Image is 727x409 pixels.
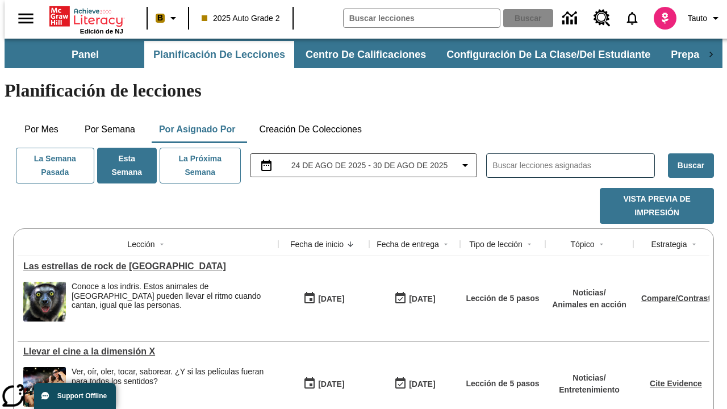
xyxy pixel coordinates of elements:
[683,8,727,28] button: Perfil/Configuración
[127,239,154,250] div: Lección
[80,28,123,35] span: Edición de NJ
[28,41,142,68] button: Panel
[409,292,435,306] div: [DATE]
[559,372,620,384] p: Noticias /
[150,116,245,143] button: Por asignado por
[49,5,123,28] a: Portada
[157,11,163,25] span: B
[57,392,107,400] span: Support Offline
[27,41,700,68] div: Subbarra de navegación
[255,158,473,172] button: Seleccione el intervalo de fechas opción del menú
[688,12,707,24] span: Tauto
[700,41,722,68] div: Pestañas siguientes
[492,157,654,174] input: Buscar lecciones asignadas
[600,188,714,224] button: Vista previa de impresión
[291,160,448,172] span: 24 de ago de 2025 - 30 de ago de 2025
[651,239,687,250] div: Estrategia
[650,379,702,388] a: Cite Evidence
[72,282,273,322] div: Conoce a los indris. Estos animales de Madagascar pueden llevar el ritmo cuando cantan, igual que...
[23,347,273,357] a: Llevar el cine a la dimensión X, Lecciones
[641,294,711,303] a: Compare/Contrast
[318,377,344,391] div: [DATE]
[647,3,683,33] button: Escoja un nuevo avatar
[458,158,472,172] svg: Collapse Date Range Filter
[16,148,94,183] button: La semana pasada
[390,373,439,395] button: 08/24/25: Último día en que podrá accederse la lección
[552,287,626,299] p: Noticias /
[72,367,273,407] div: Ver, oír, oler, tocar, saborear. ¿Y si las películas fueran para todos los sentidos?
[5,39,722,68] div: Subbarra de navegación
[144,41,294,68] button: Planificación de lecciones
[9,2,43,35] button: Abrir el menú lateral
[587,3,617,34] a: Centro de recursos, Se abrirá en una pestaña nueva.
[469,239,523,250] div: Tipo de lección
[296,41,435,68] button: Centro de calificaciones
[72,367,273,386] div: Ver, oír, oler, tocar, saborear. ¿Y si las películas fueran para todos los sentidos?
[668,153,714,178] button: Buscar
[97,148,157,183] button: Esta semana
[299,373,348,395] button: 08/18/25: Primer día en que estuvo disponible la lección
[409,377,435,391] div: [DATE]
[687,237,701,251] button: Sort
[160,148,241,183] button: La próxima semana
[570,239,594,250] div: Tópico
[23,261,273,272] div: Las estrellas de rock de Madagascar
[318,292,344,306] div: [DATE]
[23,367,66,407] img: El panel situado frente a los asientos rocía con agua nebulizada al feliz público en un cine equi...
[344,9,500,27] input: Buscar campo
[23,261,273,272] a: Las estrellas de rock de Madagascar, Lecciones
[76,116,144,143] button: Por semana
[155,237,169,251] button: Sort
[377,239,439,250] div: Fecha de entrega
[466,378,539,390] p: Lección de 5 pasos
[13,116,70,143] button: Por mes
[72,282,273,310] div: Conoce a los indris. Estos animales de [GEOGRAPHIC_DATA] pueden llevar el ritmo cuando cantan, ig...
[250,116,371,143] button: Creación de colecciones
[390,288,439,310] button: 08/27/25: Último día en que podrá accederse la lección
[617,3,647,33] a: Notificaciones
[523,237,536,251] button: Sort
[202,12,280,24] span: 2025 Auto Grade 2
[654,7,676,30] img: avatar image
[555,3,587,34] a: Centro de información
[595,237,608,251] button: Sort
[5,80,722,101] h1: Planificación de lecciones
[290,239,344,250] div: Fecha de inicio
[34,383,116,409] button: Support Offline
[151,8,185,28] button: Boost El color de la clase es anaranjado claro. Cambiar el color de la clase.
[559,384,620,396] p: Entretenimiento
[344,237,357,251] button: Sort
[552,299,626,311] p: Animales en acción
[49,4,123,35] div: Portada
[23,347,273,357] div: Llevar el cine a la dimensión X
[439,237,453,251] button: Sort
[437,41,659,68] button: Configuración de la clase/del estudiante
[299,288,348,310] button: 08/27/25: Primer día en que estuvo disponible la lección
[23,282,66,322] img: Un indri de brillantes ojos amarillos mira a la cámara.
[466,293,539,304] p: Lección de 5 pasos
